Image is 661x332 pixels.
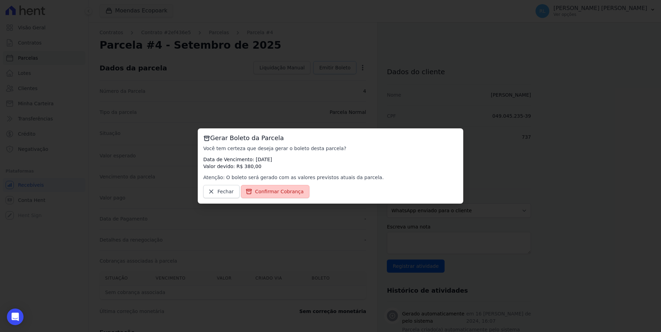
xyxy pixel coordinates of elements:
[217,188,234,195] span: Fechar
[7,309,24,325] div: Open Intercom Messenger
[255,188,304,195] span: Confirmar Cobrança
[203,185,240,198] a: Fechar
[203,145,458,152] p: Você tem certeza que deseja gerar o boleto desta parcela?
[203,156,458,170] p: Data de Vencimento: [DATE] Valor devido: R$ 380,00
[203,174,458,181] p: Atenção: O boleto será gerado com as valores previstos atuais da parcela.
[203,134,458,142] h3: Gerar Boleto da Parcela
[241,185,310,198] a: Confirmar Cobrança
